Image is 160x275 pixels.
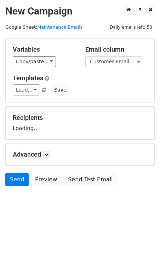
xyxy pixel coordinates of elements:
[63,173,117,186] a: Send Test Email
[5,5,155,17] h2: New Campaign
[51,84,69,95] button: Save
[13,46,75,53] h5: Variables
[107,23,155,31] span: Daily emails left: 50
[85,46,147,53] h5: Email column
[37,24,82,30] a: Maintenance Emails
[107,24,155,30] a: Daily emails left: 50
[13,151,147,158] h5: Advanced
[13,56,56,67] a: Copy/paste...
[30,173,62,186] a: Preview
[13,114,147,132] div: Loading...
[13,74,43,82] a: Templates
[5,173,29,186] a: Send
[5,24,82,30] small: Google Sheet:
[13,84,40,95] a: Load...
[13,114,147,122] h5: Recipients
